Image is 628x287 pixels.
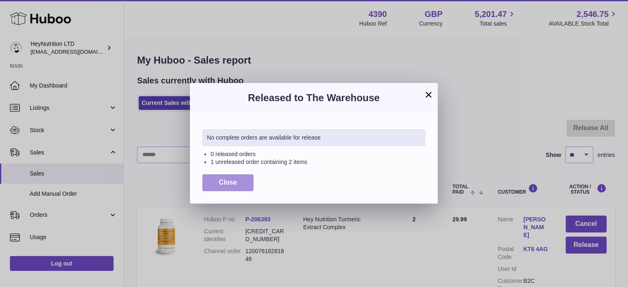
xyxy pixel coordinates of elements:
[202,91,425,104] h3: Released to The Warehouse
[211,150,425,158] li: 0 released orders
[202,129,425,146] div: No complete orders are available for release
[424,90,434,100] button: ×
[211,158,425,166] li: 1 unreleased order containing 2 items
[219,179,237,186] span: Close
[202,174,254,191] button: Close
